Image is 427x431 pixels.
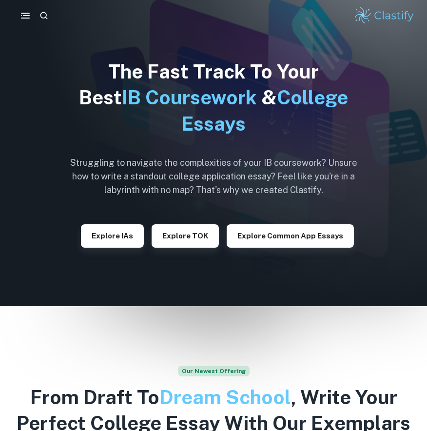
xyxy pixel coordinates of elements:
h6: Struggling to navigate the complexities of your IB coursework? Unsure how to write a standout col... [62,156,365,197]
button: Explore IAs [81,224,144,248]
button: Explore Common App essays [227,224,354,248]
span: IB Coursework [122,86,257,109]
h1: The Fast Track To Your Best & [62,59,365,137]
button: Explore TOK [152,224,219,248]
a: Explore IAs [81,231,144,240]
span: Dream School [159,386,291,409]
img: Clastify logo [353,6,415,25]
span: College Essays [181,86,348,135]
span: Our Newest Offering [178,366,250,376]
a: Explore Common App essays [227,231,354,240]
a: Explore TOK [152,231,219,240]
